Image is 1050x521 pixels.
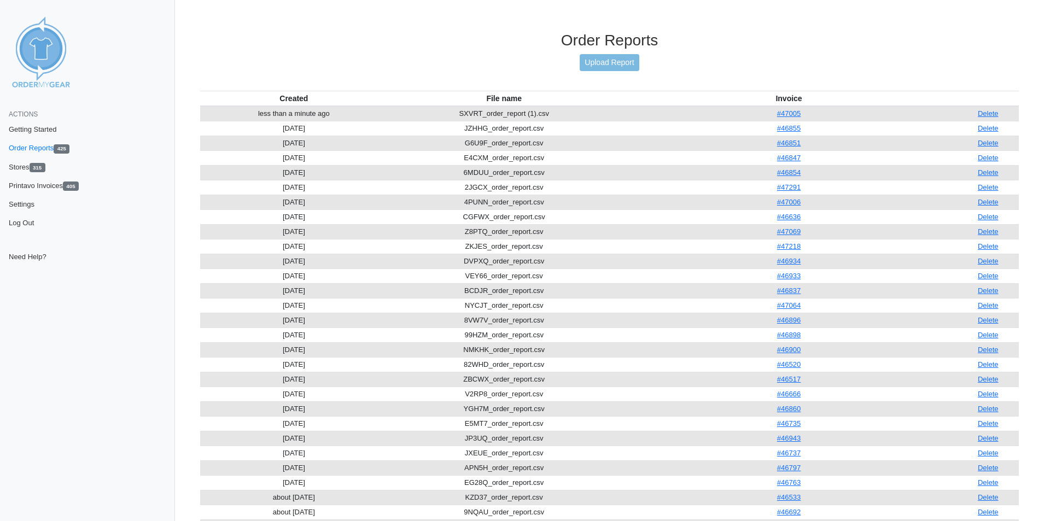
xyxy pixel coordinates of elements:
a: Delete [978,272,999,280]
td: 9NQAU_order_report.csv [388,505,621,519]
td: [DATE] [200,313,388,327]
td: ZKJES_order_report.csv [388,239,621,254]
td: JZHHG_order_report.csv [388,121,621,136]
a: #46692 [777,508,801,516]
td: [DATE] [200,416,388,431]
a: Delete [978,213,999,221]
td: [DATE] [200,372,388,387]
a: Delete [978,109,999,118]
a: #46517 [777,375,801,383]
a: Delete [978,183,999,191]
a: Delete [978,316,999,324]
td: [DATE] [200,387,388,401]
td: about [DATE] [200,490,388,505]
span: Actions [9,110,38,118]
td: [DATE] [200,327,388,342]
td: about [DATE] [200,505,388,519]
td: [DATE] [200,195,388,209]
td: YGH7M_order_report.csv [388,401,621,416]
td: [DATE] [200,136,388,150]
a: Delete [978,331,999,339]
span: 315 [30,163,45,172]
td: BCDJR_order_report.csv [388,283,621,298]
a: #46933 [777,272,801,280]
a: Delete [978,493,999,501]
a: Delete [978,301,999,309]
td: 8VW7V_order_report.csv [388,313,621,327]
a: Delete [978,286,999,295]
a: #46636 [777,213,801,221]
a: Delete [978,139,999,147]
a: Delete [978,154,999,162]
a: #46763 [777,478,801,487]
th: Invoice [621,91,958,106]
h3: Order Reports [200,31,1019,50]
span: 405 [63,182,79,191]
a: #47006 [777,198,801,206]
a: #46851 [777,139,801,147]
td: [DATE] [200,165,388,180]
td: [DATE] [200,431,388,446]
a: Delete [978,375,999,383]
td: [DATE] [200,209,388,224]
a: Delete [978,508,999,516]
a: Delete [978,257,999,265]
td: [DATE] [200,283,388,298]
td: E4CXM_order_report.csv [388,150,621,165]
a: Delete [978,198,999,206]
td: [DATE] [200,460,388,475]
a: #46934 [777,257,801,265]
a: #47069 [777,227,801,236]
a: #46837 [777,286,801,295]
a: #46737 [777,449,801,457]
a: Delete [978,478,999,487]
td: NMKHK_order_report.csv [388,342,621,357]
td: JP3UQ_order_report.csv [388,431,621,446]
a: #46797 [777,464,801,472]
td: [DATE] [200,298,388,313]
a: Delete [978,124,999,132]
td: E5MT7_order_report.csv [388,416,621,431]
a: Delete [978,449,999,457]
a: #47218 [777,242,801,250]
td: JXEUE_order_report.csv [388,446,621,460]
a: #46520 [777,360,801,368]
td: [DATE] [200,357,388,372]
a: Delete [978,434,999,442]
a: #46855 [777,124,801,132]
td: less than a minute ago [200,106,388,121]
td: 99HZM_order_report.csv [388,327,621,342]
td: [DATE] [200,224,388,239]
td: NYCJT_order_report.csv [388,298,621,313]
a: Delete [978,168,999,177]
a: Delete [978,405,999,413]
a: Delete [978,360,999,368]
a: Upload Report [580,54,639,71]
td: VEY66_order_report.csv [388,268,621,283]
td: V2RP8_order_report.csv [388,387,621,401]
td: [DATE] [200,268,388,283]
td: G6U9F_order_report.csv [388,136,621,150]
a: #46847 [777,154,801,162]
td: APN5H_order_report.csv [388,460,621,475]
a: Delete [978,227,999,236]
a: Delete [978,242,999,250]
td: [DATE] [200,239,388,254]
td: [DATE] [200,401,388,416]
td: [DATE] [200,254,388,268]
a: #46533 [777,493,801,501]
td: [DATE] [200,446,388,460]
td: DVPXQ_order_report.csv [388,254,621,268]
a: #46896 [777,316,801,324]
a: #46854 [777,168,801,177]
td: 2JGCX_order_report.csv [388,180,621,195]
a: #46900 [777,346,801,354]
td: 82WHD_order_report.csv [388,357,621,372]
th: File name [388,91,621,106]
td: [DATE] [200,121,388,136]
td: [DATE] [200,180,388,195]
span: 425 [54,144,69,154]
td: 4PUNN_order_report.csv [388,195,621,209]
a: #47005 [777,109,801,118]
a: #46898 [777,331,801,339]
